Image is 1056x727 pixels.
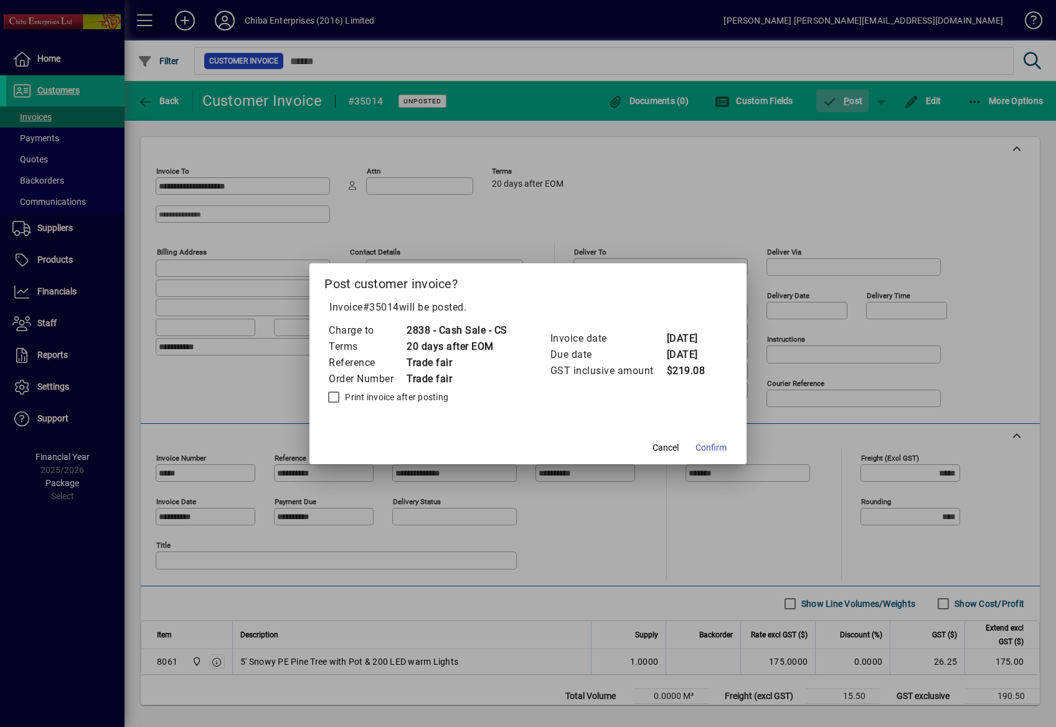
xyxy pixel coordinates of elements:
span: #35014 [363,301,399,313]
td: [DATE] [666,347,716,363]
span: Confirm [695,441,727,454]
td: GST inclusive amount [550,363,666,379]
td: Trade fair [406,371,507,387]
td: Reference [328,355,406,371]
span: Cancel [653,441,679,454]
td: $219.08 [666,363,716,379]
button: Confirm [691,437,732,459]
td: Charge to [328,322,406,339]
td: Due date [550,347,666,363]
h2: Post customer invoice? [309,263,747,299]
td: 20 days after EOM [406,339,507,355]
p: Invoice will be posted . [324,300,732,315]
td: Invoice date [550,331,666,347]
td: Terms [328,339,406,355]
td: Order Number [328,371,406,387]
td: Trade fair [406,355,507,371]
label: Print invoice after posting [342,391,448,403]
td: [DATE] [666,331,716,347]
td: 2838 - Cash Sale - CS [406,322,507,339]
button: Cancel [646,437,686,459]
